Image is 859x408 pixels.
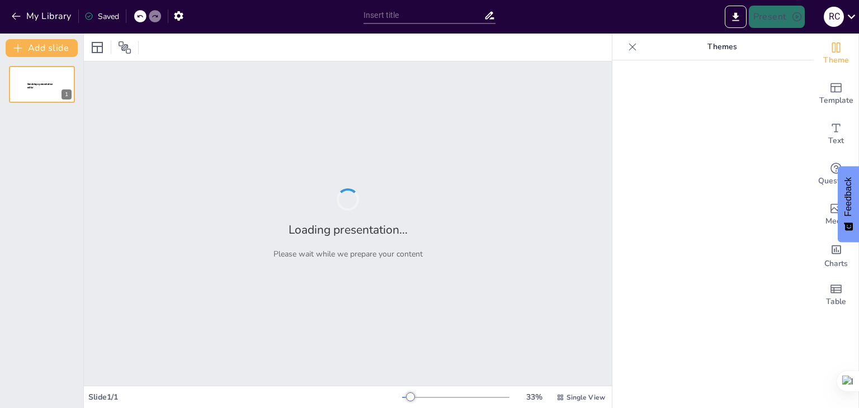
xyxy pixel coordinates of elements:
[364,7,484,23] input: Insert title
[838,166,859,242] button: Feedback - Show survey
[814,235,858,275] div: Add charts and graphs
[273,249,423,259] p: Please wait while we prepare your content
[62,89,72,99] div: 1
[825,215,847,227] span: Media
[567,393,605,402] span: Single View
[843,177,853,216] span: Feedback
[641,34,803,60] p: Themes
[84,11,119,22] div: Saved
[27,83,53,89] span: Sendsteps presentation editor
[289,222,408,238] h2: Loading presentation...
[814,114,858,154] div: Add text boxes
[521,392,548,402] div: 33 %
[118,41,131,54] span: Position
[814,154,858,194] div: Get real-time input from your audience
[814,275,858,315] div: Add a table
[8,7,76,25] button: My Library
[824,258,848,270] span: Charts
[88,392,402,402] div: Slide 1 / 1
[814,34,858,74] div: Change the overall theme
[826,296,846,308] span: Table
[814,74,858,114] div: Add ready made slides
[819,94,853,107] span: Template
[824,7,844,27] div: R C
[818,175,855,187] span: Questions
[824,6,844,28] button: R C
[749,6,805,28] button: Present
[6,39,78,57] button: Add slide
[88,39,106,56] div: Layout
[828,135,844,147] span: Text
[725,6,747,28] button: Export to PowerPoint
[814,194,858,235] div: Add images, graphics, shapes or video
[823,54,849,67] span: Theme
[9,66,75,103] div: Sendsteps presentation editor1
